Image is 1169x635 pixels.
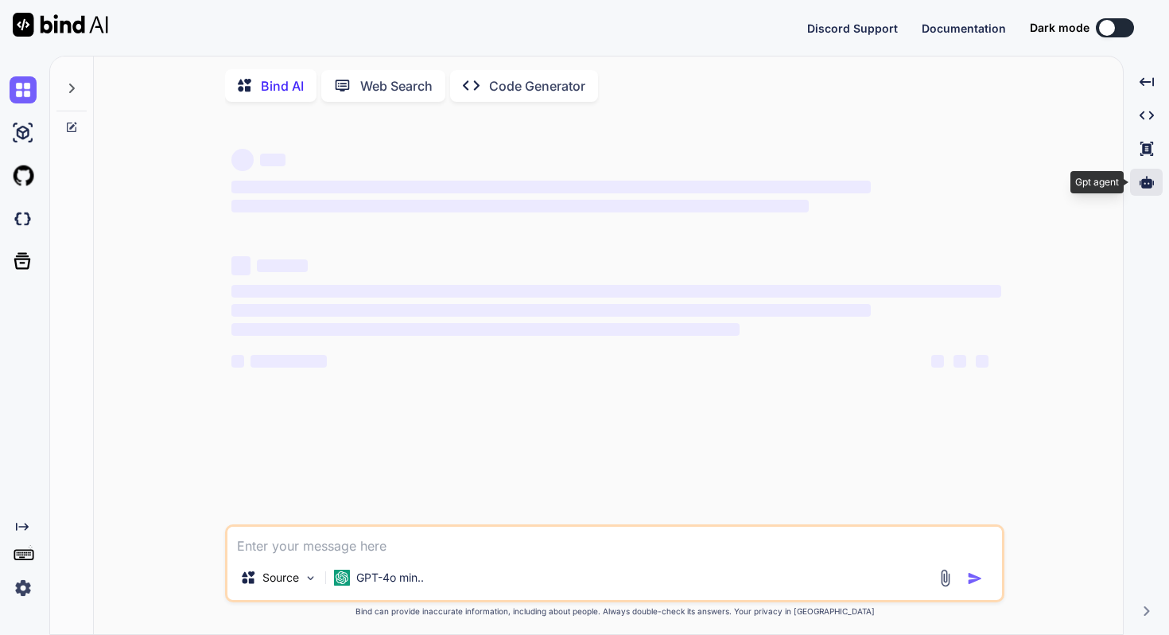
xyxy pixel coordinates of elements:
span: ‌ [231,181,870,193]
p: Code Generator [489,76,585,95]
span: ‌ [231,304,870,317]
img: chat [10,76,37,103]
span: ‌ [231,323,740,336]
span: ‌ [257,259,308,272]
span: ‌ [260,154,285,166]
div: Gpt agent [1070,171,1124,193]
span: Documentation [922,21,1006,35]
img: settings [10,575,37,602]
img: githubLight [10,162,37,189]
p: Bind AI [261,76,304,95]
p: Bind can provide inaccurate information, including about people. Always double-check its answers.... [225,606,1004,617]
button: Documentation [922,20,1006,37]
span: Discord Support [807,21,898,35]
span: ‌ [953,355,966,368]
span: Dark mode [1030,20,1089,36]
span: ‌ [931,355,944,368]
img: Bind AI [13,13,108,37]
span: ‌ [231,285,1001,298]
span: ‌ [231,149,254,171]
img: attachment [936,569,954,587]
img: icon [967,571,983,586]
img: Pick Models [304,571,317,585]
img: ai-studio [10,119,37,146]
span: ‌ [231,256,250,275]
p: Web Search [360,76,433,95]
span: ‌ [976,355,988,368]
span: ‌ [250,355,327,368]
img: darkCloudIdeIcon [10,205,37,232]
span: ‌ [231,355,244,368]
span: ‌ [231,200,809,212]
button: Discord Support [807,20,898,37]
img: GPT-4o mini [334,570,350,586]
p: GPT-4o min.. [356,570,424,586]
p: Source [262,570,299,586]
